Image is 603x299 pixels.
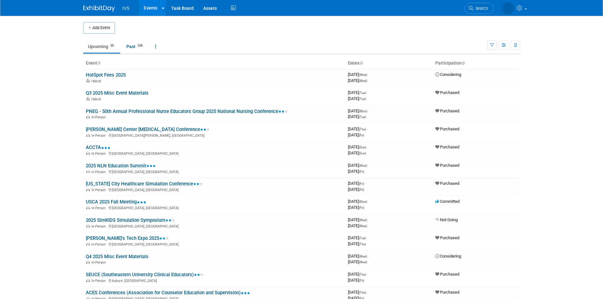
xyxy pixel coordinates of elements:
[433,58,520,69] th: Participation
[359,91,366,95] span: (Tue)
[348,151,366,155] span: [DATE]
[348,163,369,168] span: [DATE]
[86,127,210,132] a: [PERSON_NAME] Center [MEDICAL_DATA] Conference
[359,152,366,155] span: (Sun)
[435,199,460,204] span: Committed
[435,145,459,149] span: Purchased
[359,73,367,77] span: (Wed)
[359,200,367,203] span: (Wed)
[86,72,126,78] a: HotSpot Fees 2025
[360,60,363,65] a: Sort by Start Date
[368,72,369,77] span: -
[368,109,369,113] span: -
[86,241,343,246] div: [GEOGRAPHIC_DATA], [GEOGRAPHIC_DATA]
[86,223,343,228] div: [GEOGRAPHIC_DATA], [GEOGRAPHIC_DATA]
[365,181,366,186] span: -
[359,170,364,173] span: (Fri)
[359,255,367,258] span: (Wed)
[86,206,90,209] img: In-Person Event
[359,109,367,113] span: (Mon)
[435,90,459,95] span: Purchased
[86,235,169,241] a: [PERSON_NAME]'s Tech Expo 2025
[367,90,368,95] span: -
[348,114,366,119] span: [DATE]
[359,242,366,246] span: (Thu)
[348,169,364,174] span: [DATE]
[359,164,367,167] span: (Wed)
[86,279,90,282] img: In-Person Event
[359,206,364,209] span: (Fri)
[86,79,90,82] img: Hybrid Event
[435,290,459,295] span: Purchased
[359,273,366,276] span: (Thu)
[348,181,366,186] span: [DATE]
[86,109,288,114] a: PNEG - 50th Annual Professional Nurse Educators Group 2025 National Nursing Conference
[91,170,108,174] span: In-Person
[359,97,366,101] span: (Tue)
[367,127,368,131] span: -
[86,97,90,100] img: Hybrid Event
[86,199,146,205] a: USCA 2025 Fall Meeting
[368,254,369,259] span: -
[348,78,367,83] span: [DATE]
[91,79,103,83] span: Hybrid
[348,109,369,113] span: [DATE]
[435,72,461,77] span: Considering
[86,278,343,283] div: Auburn, [GEOGRAPHIC_DATA]
[348,290,368,295] span: [DATE]
[435,217,458,222] span: Not Going
[465,3,494,14] a: Search
[348,278,364,283] span: [DATE]
[83,5,115,12] img: ExhibitDay
[435,127,459,131] span: Purchased
[367,235,368,240] span: -
[348,223,367,228] span: [DATE]
[348,145,368,149] span: [DATE]
[91,242,108,246] span: In-Person
[86,260,90,264] img: In-Person Event
[122,6,130,11] span: IVS
[86,115,90,118] img: In-Person Event
[359,115,366,119] span: (Tue)
[86,254,148,259] a: Q4 2025 Misc Event Materials
[359,218,367,222] span: (Wed)
[435,272,459,277] span: Purchased
[359,279,364,282] span: (Fri)
[348,187,364,192] span: [DATE]
[368,217,369,222] span: -
[473,6,488,11] span: Search
[91,115,108,119] span: In-Person
[348,259,367,264] span: [DATE]
[359,182,364,185] span: (Fri)
[86,170,90,173] img: In-Person Event
[91,224,108,228] span: In-Person
[348,205,364,210] span: [DATE]
[462,60,465,65] a: Sort by Participation Type
[86,181,203,187] a: [US_STATE] City Healthcare Simulation Conference
[348,133,364,137] span: [DATE]
[86,151,343,156] div: [GEOGRAPHIC_DATA], [GEOGRAPHIC_DATA]
[348,90,368,95] span: [DATE]
[435,163,459,168] span: Purchased
[86,187,343,192] div: [GEOGRAPHIC_DATA], [GEOGRAPHIC_DATA]
[348,272,368,277] span: [DATE]
[368,199,369,204] span: -
[86,242,90,246] img: In-Person Event
[91,260,108,265] span: In-Person
[86,205,343,210] div: [GEOGRAPHIC_DATA], [GEOGRAPHIC_DATA]
[109,43,116,48] span: 39
[86,145,110,150] a: ACCTA
[86,169,343,174] div: [GEOGRAPHIC_DATA], [GEOGRAPHIC_DATA]
[86,133,343,138] div: [GEOGRAPHIC_DATA][PERSON_NAME], [GEOGRAPHIC_DATA]
[86,134,90,137] img: In-Person Event
[86,290,250,296] a: ACES Conferences (Association for Counselor Education and Supervision)
[435,235,459,240] span: Purchased
[368,163,369,168] span: -
[359,260,367,264] span: (Wed)
[86,224,90,227] img: In-Person Event
[86,217,175,223] a: 2025 SimKIDS Simulation Symposium
[83,40,120,53] a: Upcoming39
[367,145,368,149] span: -
[435,109,459,113] span: Purchased
[502,2,514,14] img: Carrie Rhoads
